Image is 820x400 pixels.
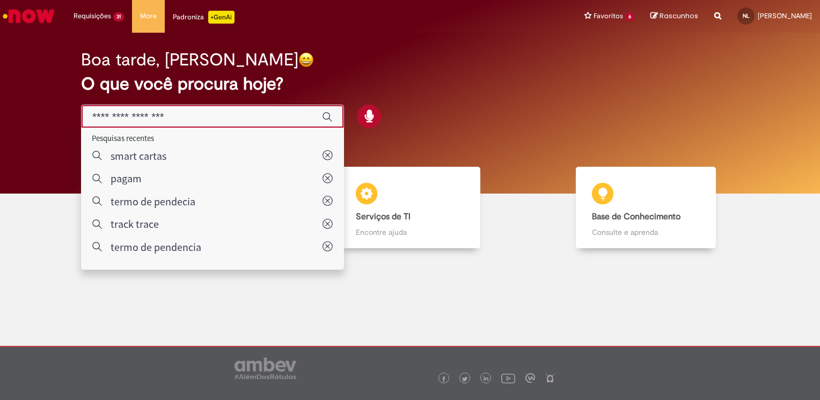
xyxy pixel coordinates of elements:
[545,373,555,383] img: logo_footer_naosei.png
[113,12,124,21] span: 31
[462,376,467,382] img: logo_footer_twitter.png
[74,11,111,21] span: Requisições
[592,211,680,222] b: Base de Conhecimento
[501,371,515,385] img: logo_footer_youtube.png
[356,227,464,238] p: Encontre ajuda
[292,167,528,249] a: Serviços de TI Encontre ajuda
[592,227,700,238] p: Consulte e aprenda
[235,358,296,379] img: logo_footer_ambev_rotulo_gray.png
[356,211,411,222] b: Serviços de TI
[298,52,314,68] img: happy-face.png
[625,12,634,21] span: 6
[660,11,698,21] span: Rascunhos
[140,11,157,21] span: More
[173,11,235,24] div: Padroniza
[1,5,56,27] img: ServiceNow
[758,11,812,20] span: [PERSON_NAME]
[528,167,764,249] a: Base de Conhecimento Consulte e aprenda
[743,12,750,19] span: NL
[594,11,623,21] span: Favoritos
[208,11,235,24] p: +GenAi
[56,167,292,249] a: Catálogo de Ofertas Abra uma solicitação
[81,75,739,93] h2: O que você procura hoje?
[484,376,489,382] img: logo_footer_linkedin.png
[441,376,446,382] img: logo_footer_facebook.png
[650,11,698,21] a: Rascunhos
[81,50,298,69] h2: Boa tarde, [PERSON_NAME]
[525,373,535,383] img: logo_footer_workplace.png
